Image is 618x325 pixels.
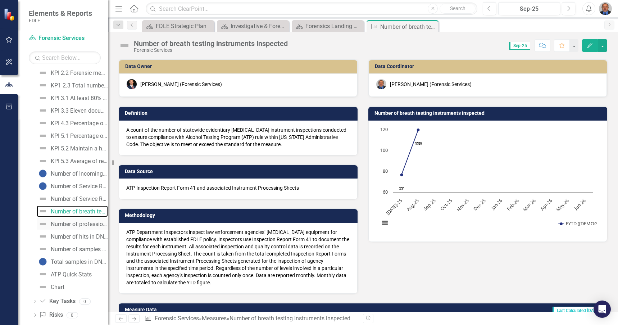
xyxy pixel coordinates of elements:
[37,206,108,217] a: Number of breath testing instruments inspected
[509,42,530,50] span: Sep-25
[125,213,354,218] h3: Methodology
[67,312,78,318] div: 0
[51,171,108,177] div: Number of Incoming Service Requests
[380,147,388,153] text: 100
[38,220,47,228] img: Not Defined
[383,168,388,174] text: 80
[37,80,108,91] a: KP1 2.3 Total number of DNA hits resulting from Rapid DNA Arrestee specimens enrolled in the DNA ...
[399,186,404,191] text: 77
[37,218,108,230] a: Number of professional law enforcement certificates issued - Forensics
[125,110,354,116] h3: Definition
[385,197,404,216] text: [DATE]-25
[38,144,47,153] img: Not Defined
[405,197,420,212] text: Aug-25
[505,197,520,212] text: Feb-26
[37,143,108,154] a: KPI 5.2 Maintain a healthy turnover rate of Forensics members.
[380,22,437,31] div: Number of breath testing instruments inspected
[51,259,108,265] div: Total samples in DNA Database
[51,70,108,76] div: KPI 2.2 Forensic members will average 100 hours per year of training given to non-FDLE members su...
[38,68,47,77] img: Not Defined
[38,131,47,140] img: Not Defined
[522,197,537,212] text: Mar-26
[51,221,108,227] div: Number of professional law enforcement certificates issued - Forensics
[51,183,108,190] div: Number of Service Requests Pending
[38,270,47,279] img: Not Defined
[230,315,350,322] div: Number of breath testing instruments inspected
[38,81,47,90] img: Not Defined
[553,307,603,315] span: Last Calculated [DATE]
[38,232,47,241] img: Not Defined
[38,106,47,115] img: Not Defined
[29,9,92,18] span: Elements & Reports
[599,2,612,15] img: Chris Hendry
[29,51,101,64] input: Search Below...
[37,256,108,267] a: Total samples in DNA Database
[38,119,47,127] img: Not Defined
[219,22,287,31] a: Investigative & Forensic Services Command
[37,243,108,255] a: Number of samples added in DNA Database
[440,4,476,14] button: Search
[559,220,590,227] button: Show FYTD (Sum)
[125,169,354,174] h3: Data Source
[472,197,487,212] text: Dec-25
[380,218,390,228] button: View chart menu, Chart
[539,197,554,212] text: Apr-26
[37,105,108,116] a: KPI 3.3 Eleven documents will be produced annually that summarize a one and three-year plan for s...
[501,5,558,13] div: Sep-25
[489,197,504,212] text: Jan-26
[51,246,108,253] div: Number of samples added in DNA Database
[144,22,212,31] a: FDLE Strategic Plan
[37,268,92,280] a: ATP Quick Stats
[119,40,130,51] img: Not Defined
[555,197,570,213] text: May-26
[51,271,92,278] div: ATP Quick Stats
[79,298,91,304] div: 0
[383,189,388,195] text: 60
[376,126,597,234] svg: Interactive chart
[37,92,108,104] a: KPI 3.1 At least 80% of Organization of Scientific Area Committees (OSAC) standards will be revie...
[4,8,16,21] img: ClearPoint Strategy
[51,196,108,202] div: Number of Service Requests Completed
[38,245,47,253] img: Not Defined
[134,40,288,48] div: Number of breath testing instruments inspected
[51,284,64,290] div: Chart
[155,315,199,322] a: Forensic Services
[38,207,47,216] img: Not Defined
[231,22,287,31] div: Investigative & Forensic Services Command
[390,81,472,88] div: [PERSON_NAME] (Forensic Services)
[51,120,108,127] div: KPI 4.3 Percentage of submissions designated as Rush.
[125,307,309,312] h3: Measure Data
[572,197,587,212] text: Jun-26
[51,234,108,240] div: Number of hits in DNA Database
[498,2,560,15] button: Sep-25
[51,208,108,215] div: Number of breath testing instruments inspected
[125,64,354,69] h3: Data Owner
[126,126,350,148] div: A count of the number of statewide evidentiary [MEDICAL_DATA] instrument inspections conducted to...
[37,193,108,204] a: Number of Service Requests Completed
[51,82,108,89] div: KP1 2.3 Total number of DNA hits resulting from Rapid DNA Arrestee specimens enrolled in the DNA ...
[134,48,288,53] div: Forensic Services
[38,169,47,178] img: Informational Data
[439,197,454,212] text: Oct-25
[376,79,386,89] img: Chris Hendry
[127,79,137,89] img: Jason Bundy
[455,197,470,212] text: Nov-25
[39,297,75,306] a: Key Tasks
[29,18,92,23] small: FDLE
[37,281,64,293] a: Chart
[39,311,63,319] a: Risks
[37,117,108,129] a: KPI 4.3 Percentage of submissions designated as Rush.
[417,128,420,131] path: Aug-25, 120. FYTD (Sum).
[51,145,108,152] div: KPI 5.2 Maintain a healthy turnover rate of Forensics members.
[38,194,47,203] img: Not Defined
[29,34,101,42] a: Forensic Services
[51,158,108,164] div: KPI 5.3 Average of results from 19 standardized questions from a survey to forensic members relat...
[51,95,108,101] div: KPI 3.1 At least 80% of Organization of Scientific Area Committees (OSAC) standards will be revie...
[51,108,108,114] div: KPI 3.3 Eleven documents will be produced annually that summarize a one and three-year plan for s...
[400,173,403,176] path: Jul-25, 77. FYTD (Sum).
[51,133,108,139] div: KPI 5.1 Percentage of new members who have had prior contact with FDLE; internship, or open house.
[422,197,437,212] text: Sep-25
[37,155,108,167] a: KPI 5.3 Average of results from 19 standardized questions from a survey to forensic members relat...
[140,81,222,88] div: [PERSON_NAME] (Forensic Services)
